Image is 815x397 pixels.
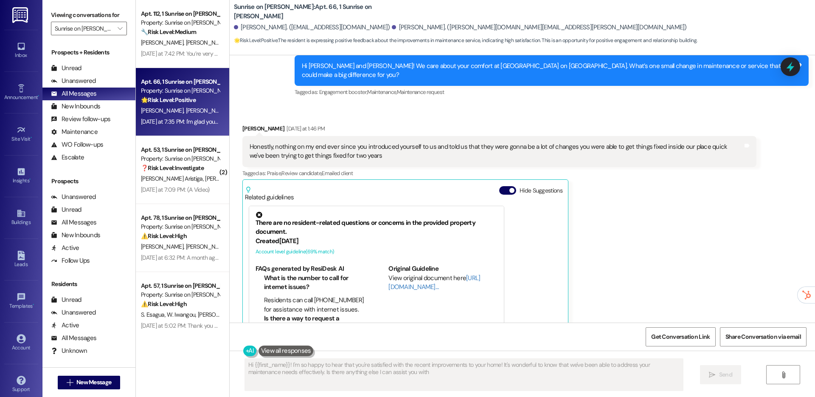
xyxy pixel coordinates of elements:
a: Site Visit • [4,123,38,146]
button: Share Conversation via email [720,327,807,346]
div: Prospects + Residents [42,48,135,57]
div: [PERSON_NAME]. ([EMAIL_ADDRESS][DOMAIN_NAME]) [234,23,390,32]
a: Leads [4,248,38,271]
div: Unread [51,205,81,214]
div: [PERSON_NAME] [242,124,756,136]
label: Hide Suggestions [520,186,562,195]
div: Hi [PERSON_NAME] and [PERSON_NAME]! We care about your comfort at [GEOGRAPHIC_DATA] on [GEOGRAPHI... [302,62,795,80]
button: Send [700,365,741,384]
strong: ⚠️ Risk Level: High [141,232,187,240]
img: ResiDesk Logo [12,7,30,23]
a: Insights • [4,164,38,187]
div: [DATE] at 1:46 PM [284,124,325,133]
div: [DATE] at 7:09 PM: (A Video) [141,186,209,193]
span: Emailed client [322,170,353,177]
i:  [118,25,122,32]
div: Unanswered [51,77,96,85]
span: [PERSON_NAME] Aristiga [141,175,205,182]
strong: 🌟 Risk Level: Positive [234,37,278,44]
div: Apt. 112, 1 Sunrise on [PERSON_NAME] [141,9,219,18]
div: Unanswered [51,308,96,317]
a: Buildings [4,206,38,229]
strong: ⚠️ Risk Level: High [141,300,187,308]
a: Support [4,373,38,396]
div: Unread [51,64,81,73]
div: Active [51,321,79,330]
li: Residents can call [PHONE_NUMBER] for assistance with internet issues. [264,296,365,314]
div: Property: Sunrise on [PERSON_NAME] [141,154,219,163]
div: Unknown [51,346,87,355]
div: Property: Sunrise on [PERSON_NAME] [141,86,219,95]
span: [PERSON_NAME] [185,107,228,114]
span: Engagement booster , [319,88,368,96]
a: Account [4,332,38,354]
li: Is there a way to request a callback? [264,314,365,332]
div: Residents [42,280,135,289]
b: Sunrise on [PERSON_NAME]: Apt. 66, 1 Sunrise on [PERSON_NAME] [234,3,404,21]
button: New Message [58,376,121,389]
button: Get Conversation Link [646,327,715,346]
div: Related guidelines [245,186,294,202]
div: [PERSON_NAME]. ([PERSON_NAME][DOMAIN_NAME][EMAIL_ADDRESS][PERSON_NAME][DOMAIN_NAME]) [392,23,686,32]
div: There are no resident-related questions or concerns in the provided property document. [256,212,497,237]
i:  [709,371,715,378]
span: New Message [76,378,111,387]
div: Maintenance [51,128,98,136]
span: [PERSON_NAME] [198,311,240,318]
a: Inbox [4,39,38,62]
div: Apt. 66, 1 Sunrise on [PERSON_NAME] [141,77,219,86]
span: : The resident is expressing positive feedback about the improvements in maintenance service, ind... [234,36,697,45]
span: Get Conversation Link [651,332,710,341]
i:  [67,379,73,386]
div: All Messages [51,89,96,98]
span: Review candidate , [281,170,322,177]
strong: 🌟 Risk Level: Positive [141,96,196,104]
div: View original document here [388,274,497,292]
label: Viewing conversations for [51,9,127,22]
div: Prospects [42,177,135,186]
span: [PERSON_NAME] [141,243,186,250]
span: W. Iwangou [167,311,198,318]
span: [PERSON_NAME] [141,39,186,46]
div: New Inbounds [51,102,100,111]
div: Apt. 57, 1 Sunrise on [PERSON_NAME] [141,281,219,290]
textarea: Hi {{first_name}}! I'm so happy to hear that you're satisfied with the recent improvements to you... [245,359,683,391]
b: Original Guideline [388,264,438,273]
span: Praise , [267,170,281,177]
div: Unanswered [51,193,96,201]
div: [DATE] at 7:42 PM: You’re very welcome, [PERSON_NAME]! [141,50,283,57]
span: [PERSON_NAME] [185,39,228,46]
span: Maintenance request [397,88,444,96]
div: WO Follow-ups [51,140,103,149]
div: Apt. 78, 1 Sunrise on [PERSON_NAME] [141,213,219,222]
div: [DATE] at 5:02 PM: Thank you for clarifying, Guylfrede. I’ll let the site team know about the sho... [141,322,793,329]
a: Templates • [4,290,38,313]
div: Unread [51,295,81,304]
a: [URL][DOMAIN_NAME]… [388,274,480,291]
i:  [780,371,787,378]
div: Created [DATE] [256,237,497,246]
span: • [31,135,32,141]
li: What is the number to call for internet issues? [264,274,365,292]
div: Account level guideline ( 69 % match) [256,247,497,256]
span: • [38,93,39,99]
span: Send [719,370,732,379]
div: Apt. 53, 1 Sunrise on [PERSON_NAME] [141,145,219,154]
div: Escalate [51,153,84,162]
div: All Messages [51,218,96,227]
div: Property: Sunrise on [PERSON_NAME] [141,18,219,27]
strong: 🔧 Risk Level: Medium [141,28,196,36]
span: Maintenance , [367,88,396,96]
div: New Inbounds [51,231,100,240]
div: Follow Ups [51,256,90,265]
div: [DATE] at 6:32 PM: A month ago I inform that two door where broke and I ask if they want me to bu... [141,254,620,261]
span: • [29,176,31,182]
div: Tagged as: [242,167,756,179]
span: [PERSON_NAME] [141,107,186,114]
div: Review follow-ups [51,115,110,124]
span: • [33,302,34,308]
div: Property: Sunrise on [PERSON_NAME] [141,290,219,299]
div: Property: Sunrise on [PERSON_NAME] [141,222,219,231]
b: FAQs generated by ResiDesk AI [256,264,344,273]
strong: ❓ Risk Level: Investigate [141,164,204,172]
